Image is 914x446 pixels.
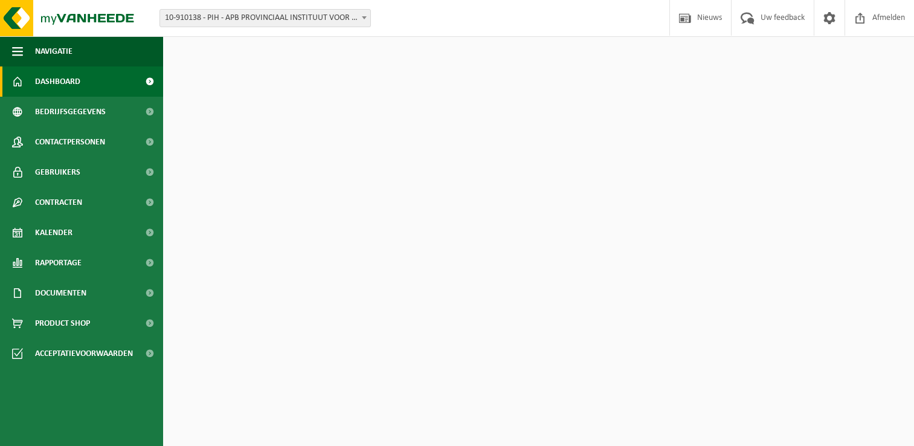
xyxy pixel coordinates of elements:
span: Gebruikers [35,157,80,187]
span: Kalender [35,218,72,248]
span: Product Shop [35,308,90,338]
span: 10-910138 - PIH - APB PROVINCIAAL INSTITUUT VOOR HYGIENE - ANTWERPEN [160,10,370,27]
span: Contactpersonen [35,127,105,157]
span: 10-910138 - PIH - APB PROVINCIAAL INSTITUUT VOOR HYGIENE - ANTWERPEN [159,9,371,27]
span: Documenten [35,278,86,308]
span: Rapportage [35,248,82,278]
span: Acceptatievoorwaarden [35,338,133,369]
span: Navigatie [35,36,72,66]
span: Dashboard [35,66,80,97]
span: Contracten [35,187,82,218]
span: Bedrijfsgegevens [35,97,106,127]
